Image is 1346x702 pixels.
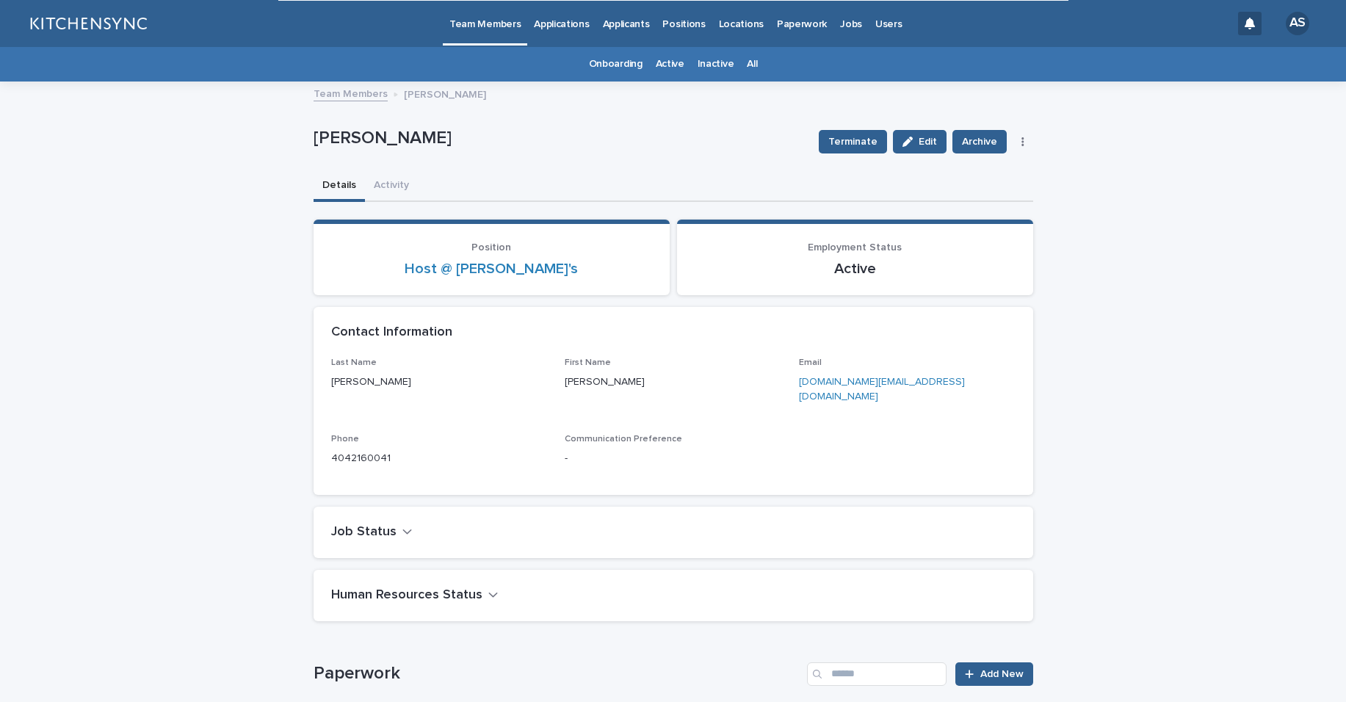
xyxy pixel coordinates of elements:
[331,374,548,390] p: [PERSON_NAME]
[799,358,822,367] span: Email
[404,85,486,101] p: [PERSON_NAME]
[314,128,808,149] p: [PERSON_NAME]
[565,358,611,367] span: First Name
[952,130,1007,153] button: Archive
[331,325,452,341] h2: Contact Information
[955,662,1032,686] a: Add New
[331,524,397,540] h2: Job Status
[331,435,359,444] span: Phone
[962,134,997,149] span: Archive
[919,137,937,147] span: Edit
[314,663,802,684] h1: Paperwork
[471,242,511,253] span: Position
[565,451,781,466] p: -
[331,587,499,604] button: Human Resources Status
[314,84,388,101] a: Team Members
[565,374,781,390] p: [PERSON_NAME]
[799,377,965,402] a: [DOMAIN_NAME][EMAIL_ADDRESS][DOMAIN_NAME]
[365,171,418,202] button: Activity
[405,260,578,278] a: Host @ [PERSON_NAME]'s
[819,130,887,153] button: Terminate
[331,358,377,367] span: Last Name
[808,242,902,253] span: Employment Status
[893,130,947,153] button: Edit
[828,134,878,149] span: Terminate
[698,47,734,82] a: Inactive
[656,47,684,82] a: Active
[29,9,147,38] img: lGNCzQTxQVKGkIr0XjOy
[747,47,757,82] a: All
[331,587,482,604] h2: Human Resources Status
[807,662,947,686] input: Search
[314,171,365,202] button: Details
[695,260,1016,278] p: Active
[565,435,682,444] span: Communication Preference
[980,669,1024,679] span: Add New
[1286,12,1309,35] div: AS
[331,524,413,540] button: Job Status
[331,453,391,463] a: 4042160041
[589,47,643,82] a: Onboarding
